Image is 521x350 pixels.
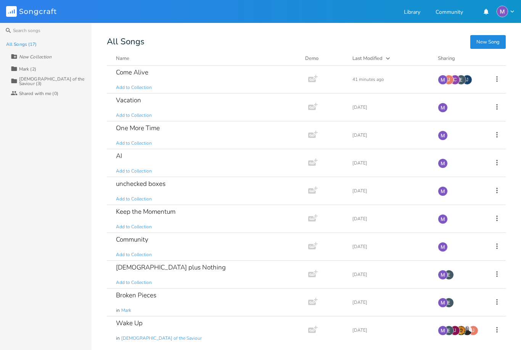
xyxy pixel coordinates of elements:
div: [DEMOGRAPHIC_DATA] of the Saviour (3) [19,77,92,86]
div: [DATE] [352,161,429,165]
img: Mark Smith [438,270,448,280]
a: Library [404,10,420,16]
div: [DATE] [352,189,429,193]
div: jimd407 [468,326,478,335]
img: Mark Smith [438,326,448,335]
img: Mark Smith [438,103,448,113]
div: Name [116,55,129,62]
img: Mark Smith [438,186,448,196]
img: Erin Smith [444,298,454,308]
button: Name [116,55,296,62]
div: [DATE] [352,133,429,137]
span: Add to Collection [116,279,152,286]
div: All Songs (17) [6,42,37,47]
span: in [116,335,120,342]
img: Mark Smith [438,158,448,168]
span: Add to Collection [116,168,152,174]
div: [DATE] [352,272,429,277]
span: [DEMOGRAPHIC_DATA] of the Saviour [121,335,202,342]
div: Wake Up [116,320,143,326]
div: [DATE] [352,328,429,332]
div: [DATE] [352,244,429,249]
div: [DATE] [352,216,429,221]
div: Vacation [116,97,141,103]
span: Add to Collection [116,140,152,147]
div: [DEMOGRAPHIC_DATA] plus Nothing [116,264,226,271]
span: Mark [121,307,131,314]
div: One More Time [116,125,160,131]
div: Mark (2) [19,67,36,71]
img: Mark Smith [497,6,508,17]
div: AI [116,153,122,159]
div: 41 minutes ago [352,77,429,82]
div: Community [116,236,148,243]
div: [DATE] [352,300,429,305]
div: Keep the Momentum [116,208,175,215]
img: Mark Smith [438,242,448,252]
div: jimd407 [444,75,454,85]
button: Last Modified [352,55,429,62]
div: All Songs [107,38,506,45]
div: Shared with me (0) [19,91,58,96]
img: Erin Smith [444,270,454,280]
div: [DATE] [352,105,429,110]
img: Erin Smith [456,75,466,85]
img: Erin Smith [444,326,454,335]
span: Add to Collection [116,112,152,119]
div: Broken Pieces [116,292,156,298]
div: Last Modified [352,55,383,62]
div: jimd [450,326,460,335]
img: Thomas Jacob [462,326,472,335]
div: New Collection [19,55,51,59]
span: Add to Collection [116,84,152,91]
a: Community [436,10,463,16]
div: claire.vesper [450,75,460,85]
span: Add to Collection [116,252,152,258]
div: Demo [305,55,343,62]
span: Add to Collection [116,224,152,230]
span: Add to Collection [116,196,152,202]
div: Sharing [438,55,484,62]
span: in [116,307,120,314]
img: Mark Smith [438,214,448,224]
div: unchecked boxes [116,181,166,187]
img: Mark Smith [438,75,448,85]
div: Come Alive [116,69,148,76]
img: Mark Smith [438,298,448,308]
button: New Song [470,35,506,49]
img: Tara Leamon [456,326,466,335]
img: Mark Smith [438,131,448,140]
div: johnvspr [462,75,472,85]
